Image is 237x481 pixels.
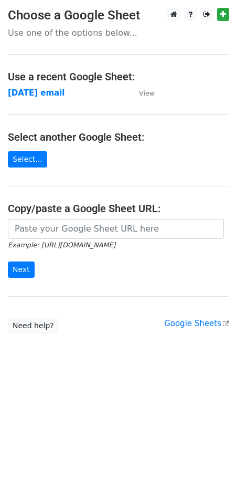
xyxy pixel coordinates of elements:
[8,241,115,249] small: Example: [URL][DOMAIN_NAME]
[8,88,65,98] a: [DATE] email
[8,8,229,23] h3: Choose a Google Sheet
[8,262,35,278] input: Next
[8,151,47,168] a: Select...
[164,319,229,328] a: Google Sheets
[8,131,229,143] h4: Select another Google Sheet:
[139,89,155,97] small: View
[8,318,59,334] a: Need help?
[8,70,229,83] h4: Use a recent Google Sheet:
[8,202,229,215] h4: Copy/paste a Google Sheet URL:
[8,27,229,38] p: Use one of the options below...
[128,88,155,98] a: View
[8,219,224,239] input: Paste your Google Sheet URL here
